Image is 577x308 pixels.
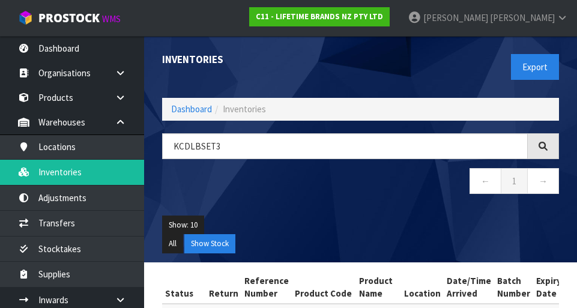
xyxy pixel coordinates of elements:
[38,10,100,26] span: ProStock
[356,271,401,304] th: Product Name
[511,54,559,80] button: Export
[527,168,559,194] a: →
[470,168,501,194] a: ←
[249,7,390,26] a: C11 - LIFETIME BRANDS NZ PTY LTD
[423,12,488,23] span: [PERSON_NAME]
[162,168,559,198] nav: Page navigation
[256,11,383,22] strong: C11 - LIFETIME BRANDS NZ PTY LTD
[241,271,292,304] th: Reference Number
[223,103,266,115] span: Inventories
[18,10,33,25] img: cube-alt.png
[533,271,564,304] th: Expiry Date
[162,216,204,235] button: Show: 10
[292,271,356,304] th: Product Code
[490,12,555,23] span: [PERSON_NAME]
[444,271,494,304] th: Date/Time Arrived
[184,234,235,253] button: Show Stock
[401,271,444,304] th: Location
[162,271,206,304] th: Status
[162,54,352,65] h1: Inventories
[206,271,241,304] th: Return
[162,133,528,159] input: Search inventories
[162,234,183,253] button: All
[171,103,212,115] a: Dashboard
[494,271,533,304] th: Batch Number
[102,13,121,25] small: WMS
[501,168,528,194] a: 1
